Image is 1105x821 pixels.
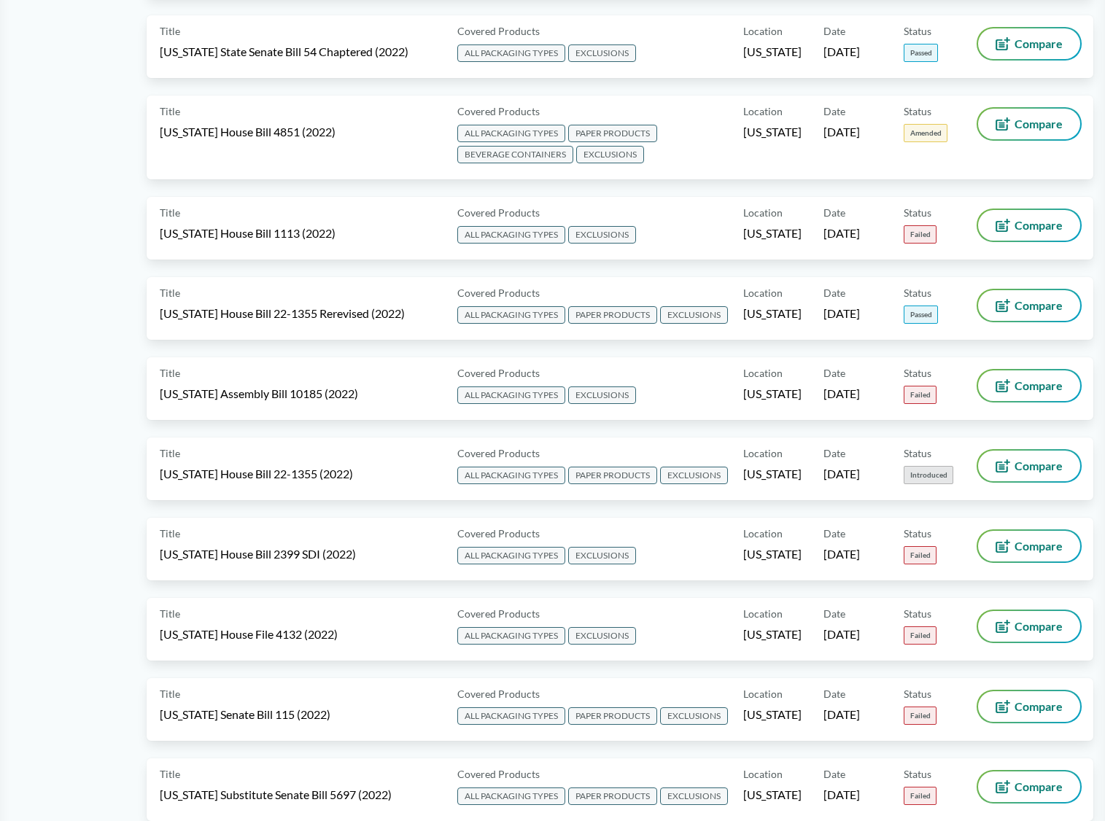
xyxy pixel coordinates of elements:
[160,365,180,381] span: Title
[457,787,565,805] span: ALL PACKAGING TYPES
[904,365,931,381] span: Status
[904,787,937,805] span: Failed
[904,766,931,782] span: Status
[457,547,565,564] span: ALL PACKAGING TYPES
[1015,781,1063,793] span: Compare
[160,285,180,300] span: Title
[743,44,802,60] span: [US_STATE]
[904,626,937,645] span: Failed
[743,606,783,621] span: Location
[160,707,330,723] span: [US_STATE] Senate Bill 115 (2022)
[743,466,802,482] span: [US_STATE]
[743,124,802,140] span: [US_STATE]
[568,226,636,244] span: EXCLUSIONS
[743,225,802,241] span: [US_STATE]
[823,766,845,782] span: Date
[160,686,180,701] span: Title
[160,386,358,402] span: [US_STATE] Assembly Bill 10185 (2022)
[160,787,392,803] span: [US_STATE] Substitute Senate Bill 5697 (2022)
[457,606,540,621] span: Covered Products
[160,526,180,541] span: Title
[904,386,937,404] span: Failed
[576,146,644,163] span: EXCLUSIONS
[978,290,1080,321] button: Compare
[1015,460,1063,472] span: Compare
[457,285,540,300] span: Covered Products
[904,466,953,484] span: Introduced
[978,771,1080,802] button: Compare
[457,445,540,461] span: Covered Products
[160,606,180,621] span: Title
[568,125,657,142] span: PAPER PRODUCTS
[743,787,802,803] span: [US_STATE]
[160,225,336,241] span: [US_STATE] House Bill 1113 (2022)
[457,146,573,163] span: BEVERAGE CONTAINERS
[978,611,1080,642] button: Compare
[160,546,356,562] span: [US_STATE] House Bill 2399 SDI (2022)
[660,306,728,324] span: EXCLUSIONS
[823,23,845,39] span: Date
[904,23,931,39] span: Status
[823,365,845,381] span: Date
[1015,380,1063,392] span: Compare
[823,606,845,621] span: Date
[978,28,1080,59] button: Compare
[568,306,657,324] span: PAPER PRODUCTS
[743,365,783,381] span: Location
[904,445,931,461] span: Status
[457,386,565,404] span: ALL PACKAGING TYPES
[823,306,860,322] span: [DATE]
[743,626,802,642] span: [US_STATE]
[978,210,1080,241] button: Compare
[160,44,408,60] span: [US_STATE] State Senate Bill 54 Chaptered (2022)
[743,205,783,220] span: Location
[904,686,931,701] span: Status
[978,109,1080,139] button: Compare
[823,707,860,723] span: [DATE]
[457,766,540,782] span: Covered Products
[660,467,728,484] span: EXCLUSIONS
[904,606,931,621] span: Status
[823,104,845,119] span: Date
[1015,701,1063,712] span: Compare
[904,124,947,142] span: Amended
[823,466,860,482] span: [DATE]
[978,370,1080,401] button: Compare
[823,44,860,60] span: [DATE]
[904,546,937,564] span: Failed
[660,787,728,805] span: EXCLUSIONS
[743,707,802,723] span: [US_STATE]
[160,466,353,482] span: [US_STATE] House Bill 22-1355 (2022)
[160,124,336,140] span: [US_STATE] House Bill 4851 (2022)
[743,285,783,300] span: Location
[904,306,938,324] span: Passed
[457,306,565,324] span: ALL PACKAGING TYPES
[823,787,860,803] span: [DATE]
[904,205,931,220] span: Status
[160,205,180,220] span: Title
[1015,38,1063,50] span: Compare
[160,306,405,322] span: [US_STATE] House Bill 22-1355 Rerevised (2022)
[823,386,860,402] span: [DATE]
[904,104,931,119] span: Status
[823,285,845,300] span: Date
[160,23,180,39] span: Title
[823,225,860,241] span: [DATE]
[743,386,802,402] span: [US_STATE]
[457,467,565,484] span: ALL PACKAGING TYPES
[457,226,565,244] span: ALL PACKAGING TYPES
[568,627,636,645] span: EXCLUSIONS
[568,787,657,805] span: PAPER PRODUCTS
[904,707,937,725] span: Failed
[823,205,845,220] span: Date
[978,451,1080,481] button: Compare
[904,526,931,541] span: Status
[568,547,636,564] span: EXCLUSIONS
[978,691,1080,722] button: Compare
[1015,219,1063,231] span: Compare
[1015,300,1063,311] span: Compare
[457,23,540,39] span: Covered Products
[160,445,180,461] span: Title
[160,766,180,782] span: Title
[457,526,540,541] span: Covered Products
